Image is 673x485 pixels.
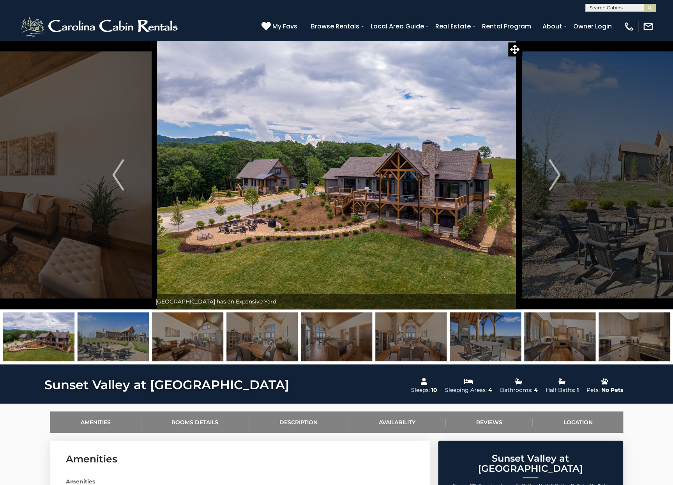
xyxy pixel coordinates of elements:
[141,411,249,433] a: Rooms Details
[261,21,299,32] a: My Favs
[440,453,621,474] h2: Sunset Valley at [GEOGRAPHIC_DATA]
[431,19,475,33] a: Real Estate
[19,15,181,38] img: White-1-2.png
[50,411,141,433] a: Amenities
[539,19,566,33] a: About
[307,19,363,33] a: Browse Rentals
[66,452,415,466] h3: Amenities
[78,312,149,361] img: 168358324
[152,312,223,361] img: 168358290
[367,19,428,33] a: Local Area Guide
[85,41,151,309] button: Previous
[643,21,654,32] img: mail-regular-white.png
[549,159,561,190] img: arrow
[446,411,533,433] a: Reviews
[524,312,595,361] img: 168358282
[112,159,124,190] img: arrow
[249,411,348,433] a: Description
[521,41,588,309] button: Next
[599,312,670,361] img: 168358283
[348,411,446,433] a: Availability
[624,21,634,32] img: phone-regular-white.png
[301,312,372,361] img: 168358284
[3,312,74,361] img: 168273321
[375,312,447,361] img: 168358285
[272,21,297,31] span: My Favs
[478,19,535,33] a: Rental Program
[152,294,522,309] div: [GEOGRAPHIC_DATA] has an Expansive Yard
[226,312,298,361] img: 168358286
[450,312,521,361] img: 168358311
[569,19,616,33] a: Owner Login
[533,411,623,433] a: Location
